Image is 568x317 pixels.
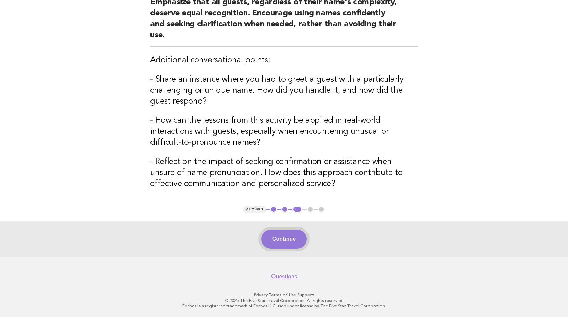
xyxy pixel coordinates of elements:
p: · · [74,292,494,298]
a: Privacy [254,293,268,297]
button: < Previous [243,206,266,213]
h3: - Share an instance where you had to greet a guest with a particularly challenging or unique name... [150,74,418,107]
p: Forbes is a registered trademark of Forbes LLC used under license by The Five Star Travel Corpora... [74,303,494,309]
button: 1 [270,206,277,213]
p: © 2025 The Five Star Travel Corporation. All rights reserved. [74,298,494,303]
button: 3 [292,206,302,213]
a: Questions [271,273,297,280]
h3: - Reflect on the impact of seeking confirmation or assistance when unsure of name pronunciation. ... [150,156,418,189]
button: Continue [261,230,307,249]
a: Support [297,293,314,297]
h3: - How can the lessons from this activity be applied in real-world interactions with guests, espec... [150,115,418,148]
button: 2 [281,206,288,213]
h3: Additional conversational points: [150,55,418,66]
a: Terms of Use [269,293,296,297]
